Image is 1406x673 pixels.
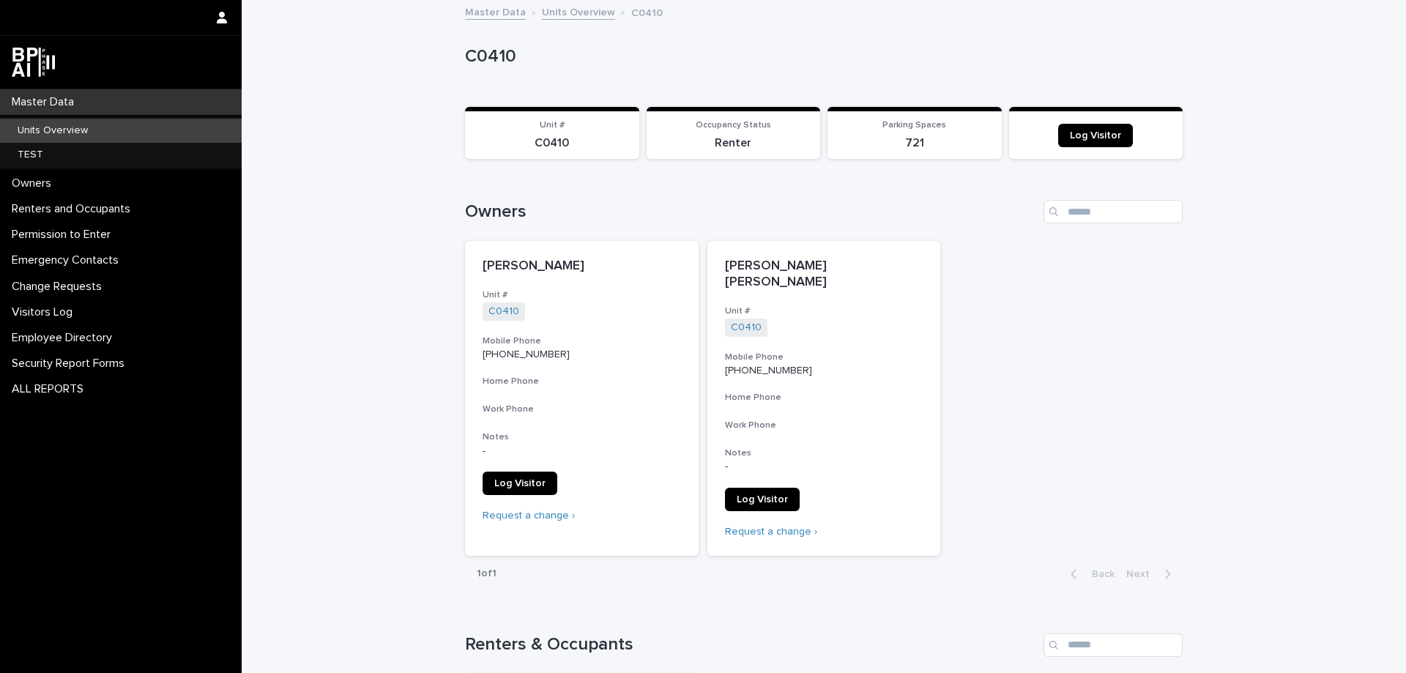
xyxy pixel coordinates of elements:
a: Units Overview [542,3,615,20]
p: [PERSON_NAME] [PERSON_NAME] [725,259,923,290]
h1: Renters & Occupants [465,634,1038,655]
p: - [483,445,681,458]
h3: Mobile Phone [725,352,923,363]
p: [PERSON_NAME] [483,259,681,275]
p: Change Requests [6,280,114,294]
button: Back [1059,568,1120,581]
button: Next [1120,568,1183,581]
input: Search [1044,200,1183,223]
img: dwgmcNfxSF6WIOOXiGgu [12,48,55,77]
p: TEST [6,149,55,161]
a: Master Data [465,3,526,20]
p: Visitors Log [6,305,84,319]
p: C0410 [474,136,631,150]
a: Log Visitor [725,488,800,511]
h3: Mobile Phone [483,335,681,347]
a: C0410 [731,321,762,334]
p: Security Report Forms [6,357,136,371]
a: [PERSON_NAME] [PERSON_NAME]Unit #C0410 Mobile Phone[PHONE_NUMBER]Home PhoneWork PhoneNotes-Log Vi... [707,241,941,555]
h3: Unit # [483,289,681,301]
p: Units Overview [6,124,100,137]
p: 721 [836,136,993,150]
a: Log Visitor [483,472,557,495]
a: Log Visitor [1058,124,1133,147]
p: C0410 [631,4,663,20]
p: 1 of 1 [465,556,508,592]
p: Emergency Contacts [6,253,130,267]
span: Occupancy Status [696,121,771,130]
a: [PHONE_NUMBER] [725,365,812,376]
input: Search [1044,633,1183,657]
h3: Notes [725,447,923,459]
h3: Notes [483,431,681,443]
h3: Work Phone [725,420,923,431]
h3: Unit # [725,305,923,317]
p: Employee Directory [6,331,124,345]
a: C0410 [488,305,519,318]
a: [PERSON_NAME]Unit #C0410 Mobile Phone[PHONE_NUMBER]Home PhoneWork PhoneNotes-Log VisitorRequest a... [465,241,699,555]
span: Unit # [540,121,565,130]
p: Owners [6,176,63,190]
h3: Home Phone [725,392,923,404]
p: - [725,461,923,473]
p: Renters and Occupants [6,202,142,216]
h3: Work Phone [483,404,681,415]
span: Log Visitor [494,478,546,488]
p: Master Data [6,95,86,109]
p: C0410 [465,46,1177,67]
p: Permission to Enter [6,228,122,242]
span: Parking Spaces [882,121,946,130]
a: Request a change › [483,510,575,521]
h1: Owners [465,201,1038,223]
a: [PHONE_NUMBER] [483,349,570,360]
p: ALL REPORTS [6,382,95,396]
span: Log Visitor [1070,130,1121,141]
h3: Home Phone [483,376,681,387]
span: Next [1126,569,1158,579]
p: Renter [655,136,812,150]
a: Request a change › [725,527,817,537]
span: Log Visitor [737,494,788,505]
span: Back [1083,569,1115,579]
